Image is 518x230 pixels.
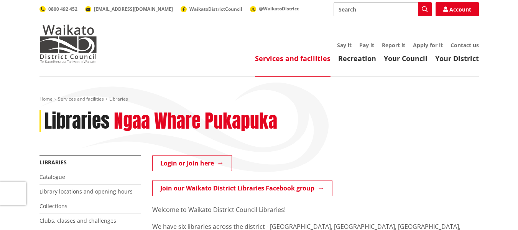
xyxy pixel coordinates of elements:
span: Libraries [109,96,128,102]
a: [EMAIL_ADDRESS][DOMAIN_NAME] [85,6,173,12]
a: Collections [39,202,67,210]
a: Services and facilities [255,54,331,63]
a: Report it [382,41,405,49]
a: Libraries [39,159,67,166]
a: WaikatoDistrictCouncil [181,6,242,12]
a: Account [436,2,479,16]
a: Home [39,96,53,102]
a: Services and facilities [58,96,104,102]
span: [EMAIL_ADDRESS][DOMAIN_NAME] [94,6,173,12]
span: 0800 492 452 [48,6,77,12]
a: Your District [435,54,479,63]
input: Search input [334,2,432,16]
span: @WaikatoDistrict [259,5,299,12]
span: WaikatoDistrictCouncil [189,6,242,12]
a: Recreation [338,54,376,63]
p: Welcome to Waikato District Council Libraries! [152,205,479,214]
a: Contact us [451,41,479,49]
a: 0800 492 452 [39,6,77,12]
a: Login or Join here [152,155,232,171]
img: Waikato District Council - Te Kaunihera aa Takiwaa o Waikato [39,25,97,63]
a: Your Council [384,54,428,63]
nav: breadcrumb [39,96,479,103]
a: @WaikatoDistrict [250,5,299,12]
a: Say it [337,41,352,49]
a: Join our Waikato District Libraries Facebook group [152,180,332,196]
a: Catalogue [39,173,65,180]
h2: Ngaa Whare Pukapuka [114,110,277,132]
a: Pay it [359,41,374,49]
a: Clubs, classes and challenges [39,217,116,224]
h1: Libraries [44,110,110,132]
a: Library locations and opening hours [39,188,133,195]
a: Apply for it [413,41,443,49]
